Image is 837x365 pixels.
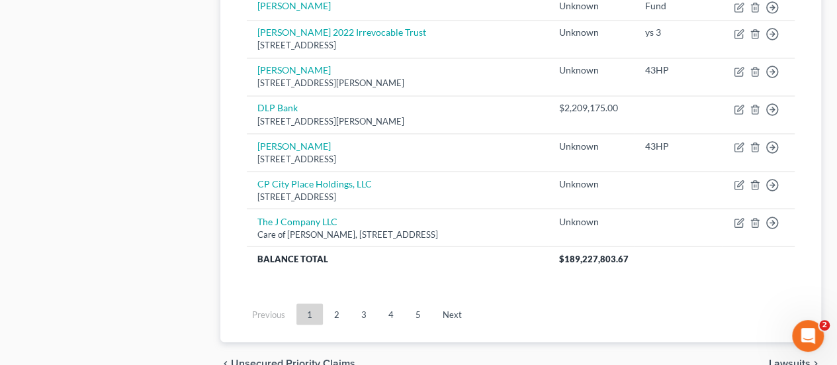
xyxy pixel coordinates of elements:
div: 43HP [645,139,712,152]
div: Unknown [559,26,624,39]
div: Unknown [559,215,624,228]
div: Unknown [559,64,624,77]
a: 4 [378,303,404,325]
a: 1 [296,303,323,325]
iframe: Intercom live chat [792,320,824,352]
div: Unknown [559,177,624,190]
div: Unknown [559,139,624,152]
div: [STREET_ADDRESS][PERSON_NAME] [257,77,538,89]
span: 2 [819,320,830,331]
th: Balance Total [247,246,549,270]
div: 43HP [645,64,712,77]
div: ys 3 [645,26,712,39]
a: 5 [405,303,431,325]
a: CP City Place Holdings, LLC [257,178,372,189]
a: [PERSON_NAME] [257,64,331,76]
a: [PERSON_NAME] 2022 Irrevocable Trust [257,26,426,38]
div: Care of [PERSON_NAME], [STREET_ADDRESS] [257,228,538,240]
div: [STREET_ADDRESS] [257,152,538,165]
div: [STREET_ADDRESS] [257,190,538,203]
a: DLP Bank [257,102,298,113]
a: Next [432,303,472,325]
a: The J Company LLC [257,215,337,227]
a: 3 [351,303,377,325]
a: [PERSON_NAME] [257,140,331,151]
span: $189,227,803.67 [559,253,629,264]
a: 2 [324,303,350,325]
div: $2,209,175.00 [559,101,624,115]
div: [STREET_ADDRESS] [257,39,538,52]
div: [STREET_ADDRESS][PERSON_NAME] [257,115,538,127]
